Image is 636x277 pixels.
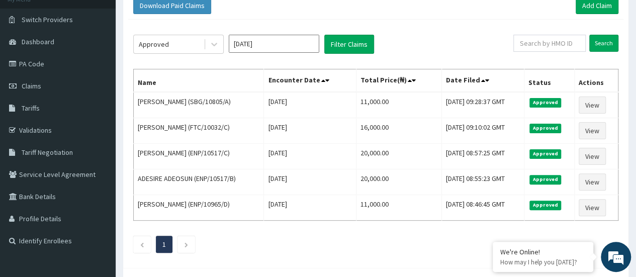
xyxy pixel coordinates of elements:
td: [DATE] [264,118,356,144]
td: [DATE] 08:55:23 GMT [442,169,524,195]
span: Approved [529,149,561,158]
th: Actions [575,69,618,93]
td: [PERSON_NAME] (ENP/10517/C) [134,144,264,169]
td: 16,000.00 [356,118,442,144]
a: View [579,97,606,114]
span: Tariffs [22,104,40,113]
a: View [579,122,606,139]
td: 11,000.00 [356,195,442,221]
a: View [579,199,606,216]
td: [DATE] 09:10:02 GMT [442,118,524,144]
td: [DATE] 08:46:45 GMT [442,195,524,221]
td: [PERSON_NAME] (FTC/10032/C) [134,118,264,144]
span: Approved [529,175,561,184]
input: Search [589,35,618,52]
span: We're online! [58,77,139,179]
span: Claims [22,81,41,90]
span: Switch Providers [22,15,73,24]
td: 20,000.00 [356,169,442,195]
input: Search by HMO ID [513,35,586,52]
th: Encounter Date [264,69,356,93]
span: Approved [529,98,561,107]
button: Filter Claims [324,35,374,54]
a: Page 1 is your current page [162,240,166,249]
td: [DATE] [264,144,356,169]
th: Status [524,69,575,93]
td: [DATE] [264,169,356,195]
td: [DATE] 09:28:37 GMT [442,92,524,118]
td: [PERSON_NAME] (ENP/10965/D) [134,195,264,221]
td: ADESIRE ADEOSUN (ENP/10517/B) [134,169,264,195]
a: View [579,173,606,191]
td: [DATE] [264,195,356,221]
td: [DATE] [264,92,356,118]
a: View [579,148,606,165]
td: [DATE] 08:57:25 GMT [442,144,524,169]
img: d_794563401_company_1708531726252_794563401 [19,50,41,75]
span: Approved [529,124,561,133]
th: Date Filed [442,69,524,93]
td: [PERSON_NAME] (SBG/10805/A) [134,92,264,118]
textarea: Type your message and hit 'Enter' [5,176,192,212]
th: Name [134,69,264,93]
td: 11,000.00 [356,92,442,118]
div: Approved [139,39,169,49]
a: Next page [184,240,189,249]
div: Minimize live chat window [165,5,189,29]
td: 20,000.00 [356,144,442,169]
div: We're Online! [500,247,586,256]
p: How may I help you today? [500,258,586,266]
a: Previous page [140,240,144,249]
span: Tariff Negotiation [22,148,73,157]
input: Select Month and Year [229,35,319,53]
div: Chat with us now [52,56,169,69]
th: Total Price(₦) [356,69,442,93]
span: Approved [529,201,561,210]
span: Dashboard [22,37,54,46]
